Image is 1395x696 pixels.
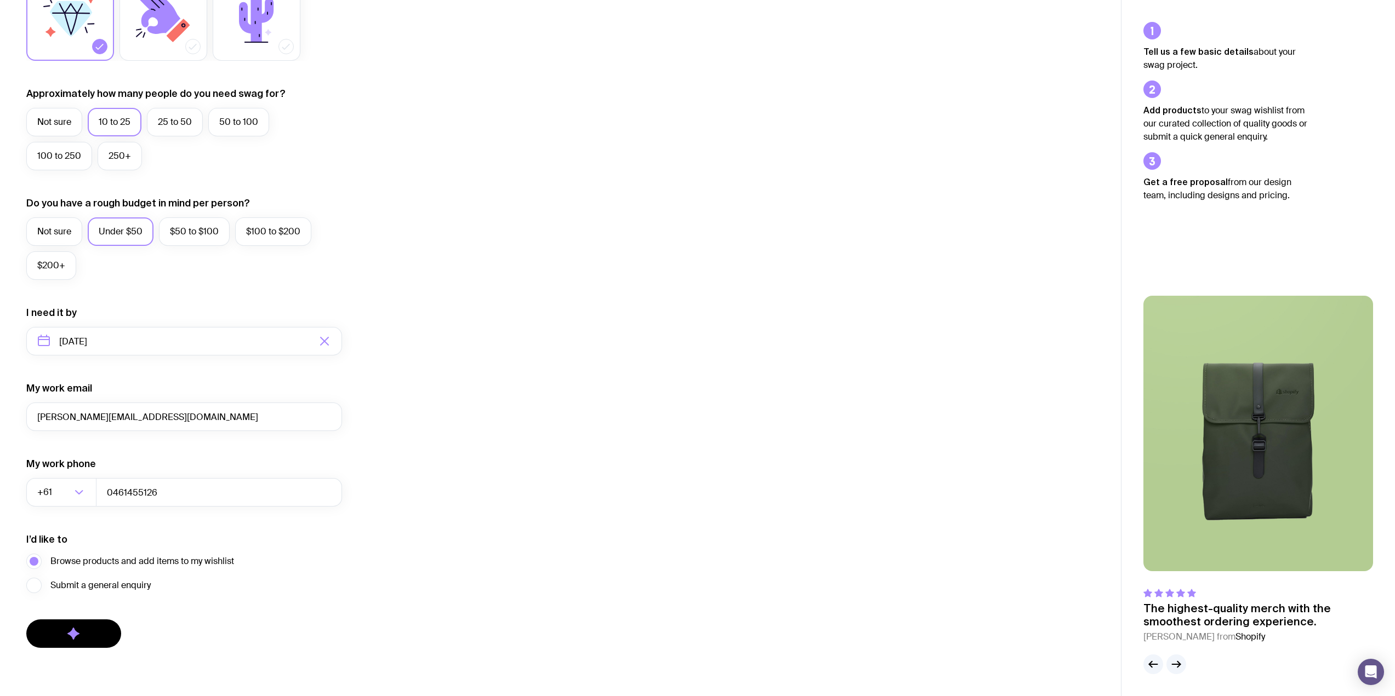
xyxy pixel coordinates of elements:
label: My work phone [26,457,96,470]
label: $200+ [26,251,76,280]
label: 25 to 50 [147,108,203,136]
span: Shopify [1235,631,1265,642]
div: Search for option [26,478,96,507]
strong: Tell us a few basic details [1143,47,1254,56]
cite: [PERSON_NAME] from [1143,630,1373,643]
input: 0400123456 [96,478,342,507]
label: $100 to $200 [235,217,311,246]
p: from our design team, including designs and pricing. [1143,175,1308,202]
label: $50 to $100 [159,217,230,246]
p: about your swag project. [1143,45,1308,72]
p: The highest-quality merch with the smoothest ordering experience. [1143,602,1373,628]
label: 10 to 25 [88,108,141,136]
span: +61 [37,478,54,507]
label: 250+ [98,142,142,170]
input: Select a target date [26,327,342,355]
label: I’d like to [26,533,67,546]
span: Submit a general enquiry [50,579,151,592]
div: Open Intercom Messenger [1358,659,1384,685]
strong: Get a free proposal [1143,177,1228,187]
p: to your swag wishlist from our curated collection of quality goods or submit a quick general enqu... [1143,103,1308,143]
label: 50 to 100 [208,108,269,136]
strong: Add products [1143,105,1202,115]
label: Approximately how many people do you need swag for? [26,87,286,100]
input: you@email.com [26,402,342,431]
label: 100 to 250 [26,142,92,170]
label: Do you have a rough budget in mind per person? [26,197,250,210]
label: Under $50 [88,217,153,246]
input: Search for option [54,478,71,507]
span: Browse products and add items to my wishlist [50,555,234,568]
label: Not sure [26,108,82,136]
label: Not sure [26,217,82,246]
label: I need it by [26,306,77,319]
label: My work email [26,382,92,395]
